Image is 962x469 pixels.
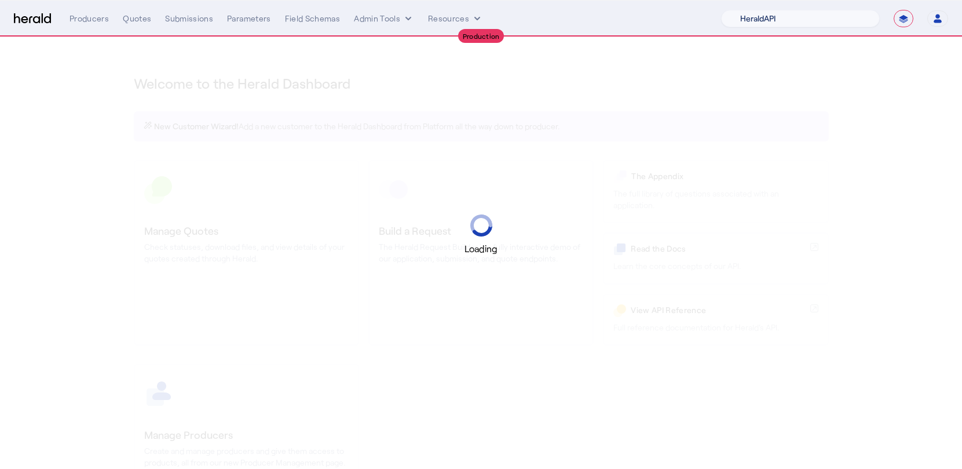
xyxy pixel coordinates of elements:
div: Submissions [165,13,213,24]
div: Quotes [123,13,151,24]
div: Production [458,29,504,43]
div: Parameters [227,13,271,24]
div: Producers [70,13,109,24]
button: internal dropdown menu [354,13,414,24]
div: Field Schemas [285,13,341,24]
img: Herald Logo [14,13,51,24]
button: Resources dropdown menu [428,13,483,24]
